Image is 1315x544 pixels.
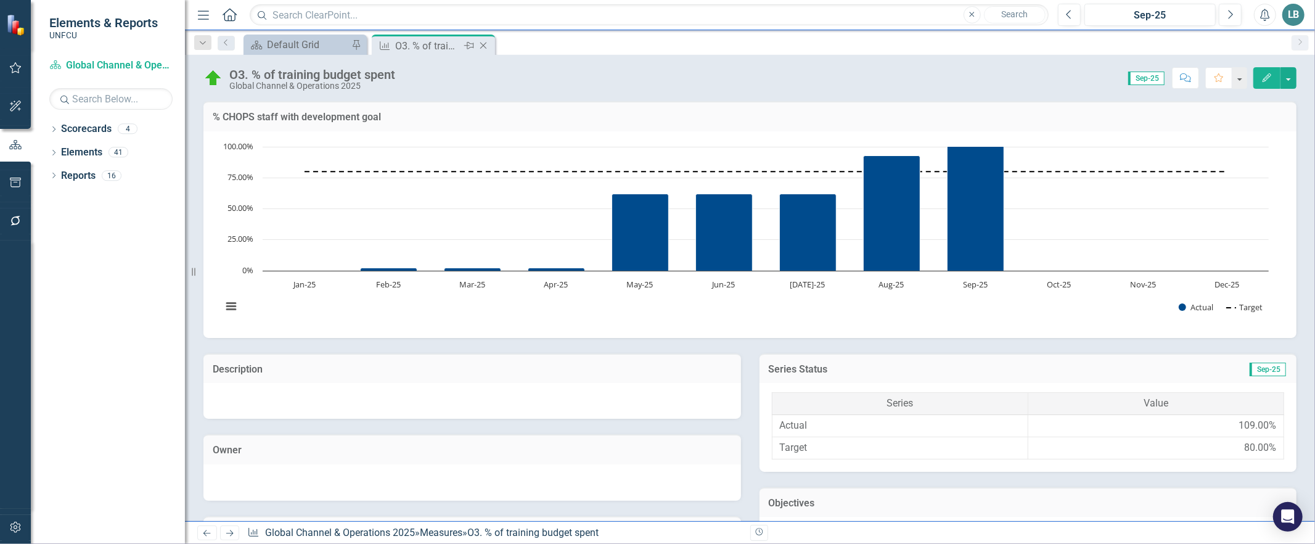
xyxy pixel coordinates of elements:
[1273,502,1303,532] div: Open Intercom Messenger
[213,364,732,375] h3: Description
[303,169,1230,174] g: Target, series 2 of 2. Line with 12 data points.
[361,268,417,271] path: Feb-25, 2. Actual.
[467,527,599,538] div: O3. % of training budget spent
[1084,4,1216,26] button: Sep-25
[1179,302,1213,313] button: Show Actual
[49,88,173,110] input: Search Below...
[242,265,253,276] text: 0%
[711,279,735,290] text: Jun-25
[1244,441,1276,455] div: 80.00%
[49,15,158,30] span: Elements & Reports
[772,415,1028,437] td: Actual
[1282,4,1305,26] button: LB
[222,297,239,315] button: View chart menu, Chart
[265,527,415,538] a: Global Channel & Operations 2025
[61,122,112,136] a: Scorecards
[118,124,137,134] div: 4
[267,37,348,52] div: Default Grid
[420,527,462,538] a: Measures
[1226,302,1263,313] button: Show Target
[769,498,1288,509] h3: Objectives
[780,194,837,271] path: Jul-25, 62. Actual.
[213,445,732,456] h3: Owner
[395,38,461,54] div: O3. % of training budget spent
[459,279,485,290] text: Mar-25
[292,279,316,290] text: Jan-25
[223,141,253,152] text: 100.00%
[247,37,348,52] a: Default Grid
[216,141,1275,326] svg: Interactive chart
[49,59,173,73] a: Global Channel & Operations 2025
[948,135,1004,271] path: Sep-25, 109. Actual.
[247,526,740,540] div: » »
[1128,72,1165,85] span: Sep-25
[1130,279,1156,290] text: Nov-25
[1239,302,1263,313] text: Target
[1001,9,1028,19] span: Search
[1190,302,1213,313] text: Actual
[229,68,395,81] div: O3. % of training budget spent
[696,194,753,271] path: Jun-25, 62. Actual.
[772,437,1028,459] td: Target
[213,112,1287,123] h3: % CHOPS staff with development goal
[376,279,401,290] text: Feb-25
[1089,8,1211,23] div: Sep-25
[1215,279,1239,290] text: Dec-25
[6,14,28,36] img: ClearPoint Strategy
[772,393,1028,415] th: Series
[227,233,253,244] text: 25.00%
[216,141,1284,326] div: Chart. Highcharts interactive chart.
[963,279,988,290] text: Sep-25
[984,6,1046,23] button: Search
[769,364,1086,375] h3: Series Status
[227,171,253,183] text: 75.00%
[627,279,653,290] text: May-25
[612,194,669,271] path: May-25, 62. Actual.
[879,279,904,290] text: Aug-25
[790,279,825,290] text: [DATE]-25
[1047,279,1071,290] text: Oct-25
[61,146,102,160] a: Elements
[528,268,585,271] path: Apr-25, 2. Actual.
[227,202,253,213] text: 50.00%
[444,268,501,271] path: Mar-25, 2. Actual.
[49,30,158,40] small: UNFCU
[544,279,568,290] text: Apr-25
[102,170,121,181] div: 16
[1028,393,1284,415] th: Value
[203,68,223,88] img: On Target
[229,81,395,91] div: Global Channel & Operations 2025
[864,155,920,271] path: Aug-25, 93. Actual.
[109,147,128,158] div: 41
[1239,419,1276,433] div: 109.00%
[250,4,1049,26] input: Search ClearPoint...
[61,169,96,183] a: Reports
[1250,363,1286,376] span: Sep-25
